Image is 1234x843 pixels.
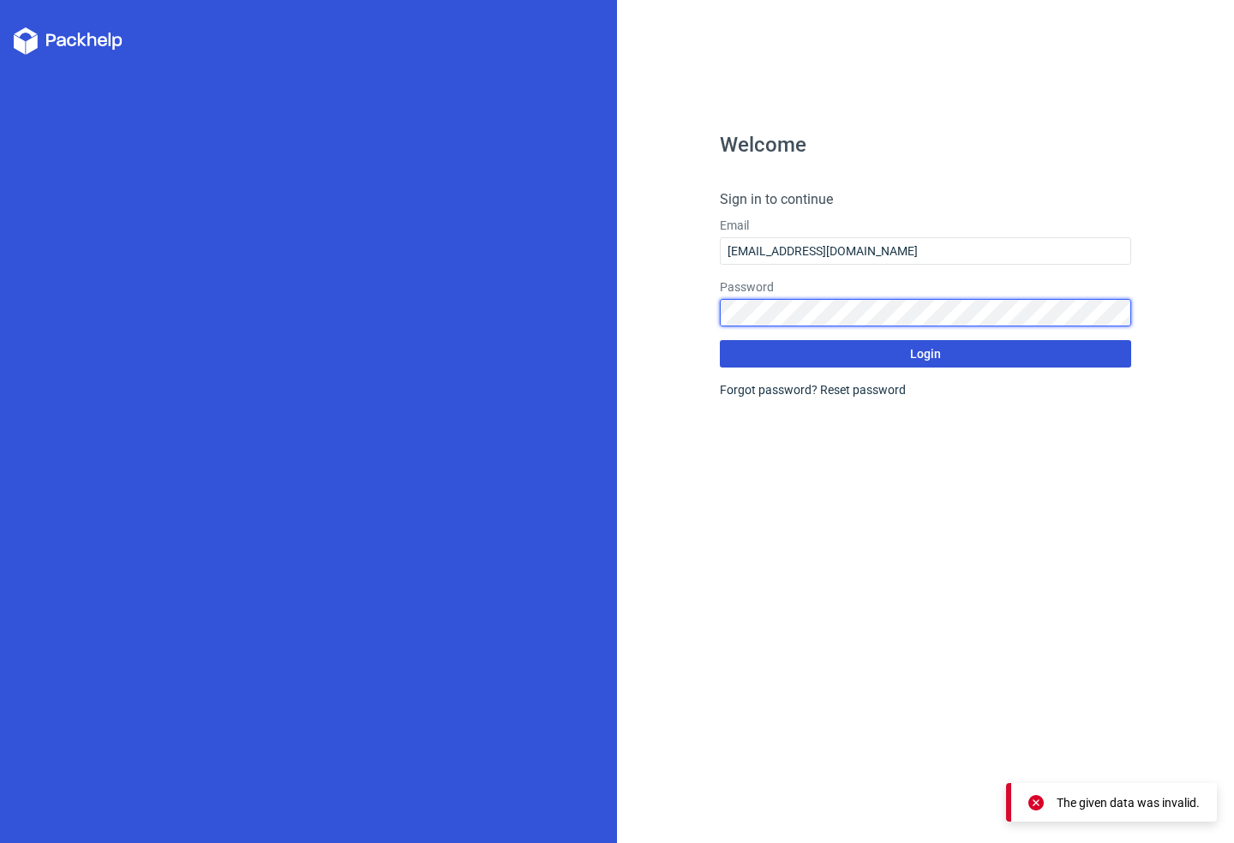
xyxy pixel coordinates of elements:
div: The given data was invalid. [1057,794,1200,811]
button: Login [720,340,1131,368]
a: Reset password [820,383,906,397]
h4: Sign in to continue [720,189,1131,210]
h1: Welcome [720,135,1131,155]
div: Forgot password? [720,381,1131,398]
label: Password [720,278,1131,296]
label: Email [720,217,1131,234]
span: Login [910,348,941,360]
